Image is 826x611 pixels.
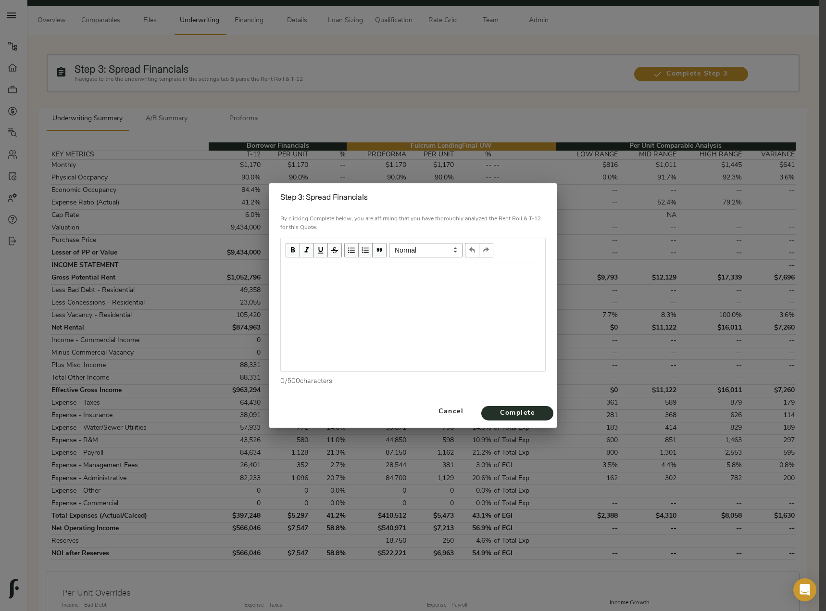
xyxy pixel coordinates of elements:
[428,406,474,418] span: Cancel
[479,243,493,257] button: Redo
[280,192,368,202] strong: Step 3: Spread Financials
[793,578,816,601] div: Open Intercom Messenger
[491,407,544,420] span: Complete
[425,400,477,424] button: Cancel
[328,243,342,257] button: Strikethrough
[280,215,546,232] p: By clicking Complete below, you are affirming that you have thoroughly analyzed the Rent Roll & T...
[281,264,545,283] div: Edit text
[373,243,387,257] button: Blockquote
[286,243,300,257] button: Bold
[359,243,373,257] button: OL
[314,243,328,257] button: Underline
[389,243,463,257] select: Block type
[481,406,553,420] button: Complete
[280,376,546,385] p: 0 / 500 characters
[389,243,463,257] span: Normal
[465,243,479,257] button: Undo
[300,243,314,257] button: Italic
[344,243,359,257] button: UL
